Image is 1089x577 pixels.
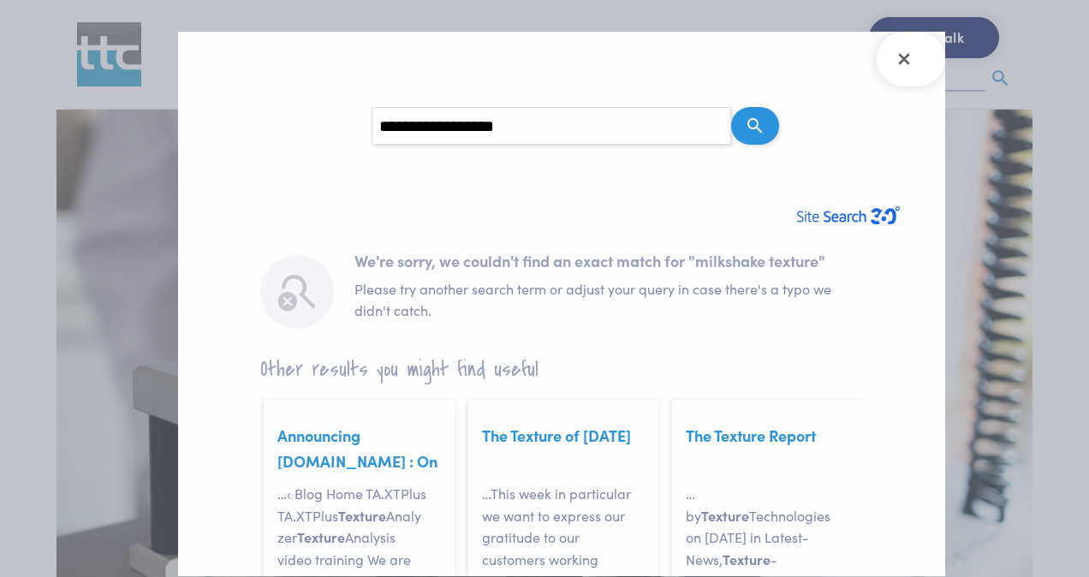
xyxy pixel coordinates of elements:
[686,484,695,503] span: …
[178,32,945,575] section: Search Results
[686,425,816,446] a: The Texture Report
[877,32,945,86] button: Close Search Results
[260,356,863,383] h2: Other results you might find useful
[686,426,816,445] span: The Texture Report
[723,550,771,568] span: Texture
[482,425,631,446] a: The Texture of [DATE]
[482,426,631,445] span: The Texture of Thanksgiving
[297,527,345,546] span: Texture
[338,506,386,525] span: Texture
[277,484,287,503] span: …
[354,278,863,322] p: Please try another search term or adjust your query in case there's a typo we didn't catch.
[277,425,437,548] a: Announcing [DOMAIN_NAME] : On Demand Video Training for the TA.XTPlus
[701,506,749,525] span: Texture
[482,484,491,503] span: …
[277,426,437,547] span: Announcing TextureChannel.com : On Demand Video Training for the TA.XTPlus
[731,107,779,145] button: Search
